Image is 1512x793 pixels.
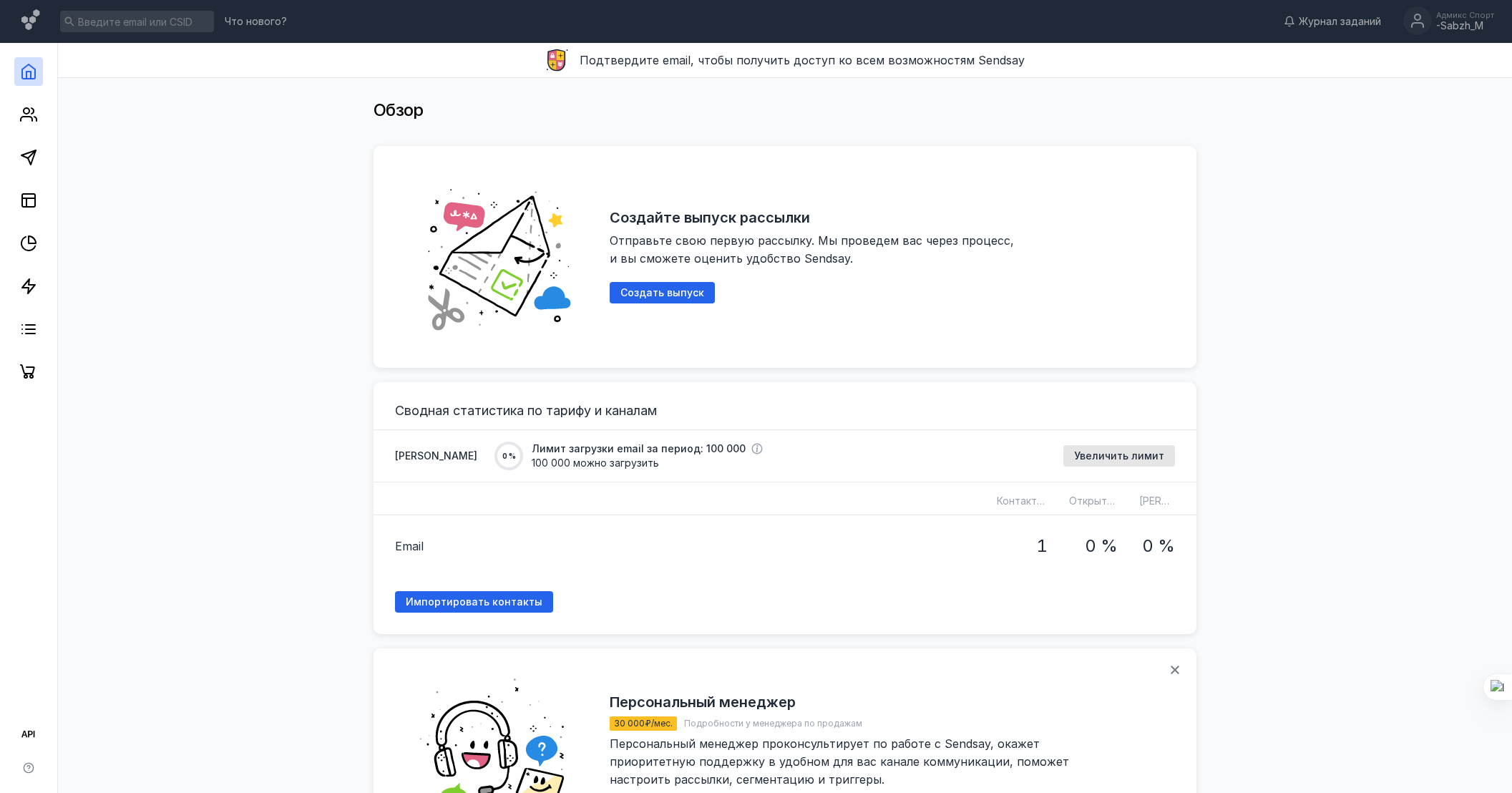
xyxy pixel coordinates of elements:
span: Отправьте свою первую рассылку. Мы проведем вас через процесс, и вы сможете оценить удобство Send... [610,233,1018,266]
span: [PERSON_NAME] [395,449,477,463]
span: Увеличить лимит [1074,450,1164,462]
h1: 1 [1036,537,1048,555]
h3: Сводная статистика по тарифу и каналам [395,404,1175,418]
h2: Создайте выпуск рассылки [610,209,810,226]
span: Подтвердите email, чтобы получить доступ ко всем возможностям Sendsay [580,53,1025,67]
img: abd19fe006828e56528c6cd305e49c57.png [409,167,588,346]
span: Персональный менеджер проконсультирует по работе c Sendsay, окажет приоритетную поддержку в удобн... [610,736,1073,787]
button: Увеличить лимит [1063,445,1175,467]
input: Введите email или CSID [60,11,214,32]
span: [PERSON_NAME] [1139,495,1220,507]
h1: 0 % [1085,537,1118,555]
div: Адмикс Спорт [1436,11,1494,19]
span: Импортировать контакты [406,596,542,608]
span: Что нового? [225,16,287,26]
h2: Персональный менеджер [610,694,796,711]
a: Импортировать контакты [395,591,553,613]
h1: 0 % [1142,537,1175,555]
button: Создать выпуск [610,282,715,303]
a: Журнал заданий [1277,14,1388,29]
span: Обзор [374,99,424,120]
span: Email [395,537,424,555]
span: 30 000 ₽/мес. [614,718,673,729]
span: Журнал заданий [1299,14,1381,29]
div: -Sabzh_M [1436,20,1494,32]
a: Что нового? [218,16,294,26]
span: Создать выпуск [620,287,704,299]
span: Подробности у менеджера по продажам [684,718,862,729]
span: Контактов [997,495,1049,507]
span: Открытий [1069,495,1118,507]
span: 100 000 можно загрузить [532,456,763,470]
span: Лимит загрузки email за период: 100 000 [532,442,746,456]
